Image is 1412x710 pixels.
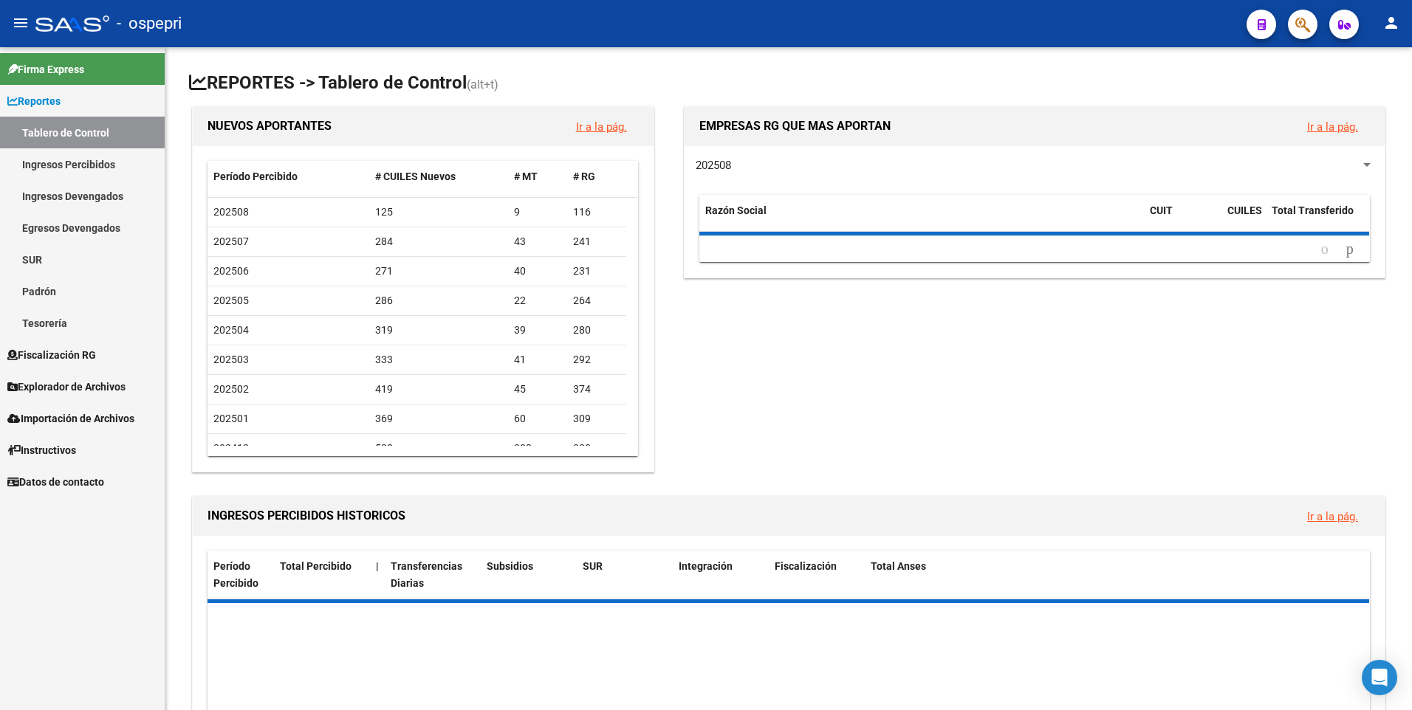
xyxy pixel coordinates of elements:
span: Fiscalización [775,560,837,572]
a: Ir a la pág. [576,120,627,134]
span: 202505 [213,294,249,306]
span: 202502 [213,383,249,395]
div: 125 [375,204,503,221]
span: CUIT [1150,204,1173,216]
div: 264 [573,292,620,309]
datatable-header-cell: Total Percibido [274,551,370,599]
span: 202507 [213,235,249,247]
div: 292 [573,351,620,368]
div: 319 [375,322,503,339]
datatable-header-cell: Fiscalización [769,551,865,599]
span: 202506 [213,265,249,277]
datatable-header-cell: Razón Social [699,195,1144,244]
div: 60 [514,410,561,427]
datatable-header-cell: Subsidios [481,551,577,599]
span: 202503 [213,354,249,365]
div: Open Intercom Messenger [1362,660,1397,695]
mat-icon: person [1382,14,1400,32]
span: 202504 [213,324,249,336]
span: Integración [679,560,733,572]
a: go to previous page [1315,241,1335,258]
span: NUEVOS APORTANTES [208,119,332,133]
span: Datos de contacto [7,474,104,490]
div: 280 [573,322,620,339]
datatable-header-cell: Total Transferido [1266,195,1369,244]
div: 309 [573,410,620,427]
span: CUILES [1227,204,1262,216]
span: Razón Social [705,204,767,216]
span: Importación de Archivos [7,410,134,427]
span: Período Percibido [213,170,298,182]
datatable-header-cell: SUR [577,551,673,599]
span: # CUILES Nuevos [375,170,456,182]
span: 202508 [213,206,249,218]
div: 286 [375,292,503,309]
a: Ir a la pág. [1307,510,1358,523]
button: Ir a la pág. [1295,113,1370,140]
span: Total Percibido [280,560,352,572]
span: (alt+t) [467,77,498,92]
span: SUR [583,560,603,572]
div: 369 [375,410,503,427]
span: Reportes [7,93,61,109]
span: Total Anses [871,560,926,572]
span: Instructivos [7,442,76,458]
div: 528 [375,440,503,457]
div: 39 [514,322,561,339]
div: 374 [573,381,620,398]
div: 241 [573,233,620,250]
div: 231 [573,263,620,280]
a: Ir a la pág. [1307,120,1358,134]
datatable-header-cell: Período Percibido [208,161,369,193]
a: go to next page [1340,241,1360,258]
span: Transferencias Diarias [391,560,462,589]
div: 40 [514,263,561,280]
datatable-header-cell: # CUILES Nuevos [369,161,509,193]
datatable-header-cell: Período Percibido [208,551,274,599]
div: 333 [375,351,503,368]
div: 45 [514,381,561,398]
datatable-header-cell: Integración [673,551,769,599]
datatable-header-cell: CUIT [1144,195,1221,244]
div: 320 [573,440,620,457]
h1: REPORTES -> Tablero de Control [189,71,1388,97]
button: Ir a la pág. [1295,503,1370,530]
datatable-header-cell: Total Anses [865,551,1358,599]
datatable-header-cell: # MT [508,161,567,193]
span: 202501 [213,413,249,424]
span: INGRESOS PERCIBIDOS HISTORICOS [208,509,405,523]
span: | [376,560,379,572]
div: 22 [514,292,561,309]
span: # MT [514,170,538,182]
span: Firma Express [7,61,84,77]
div: 43 [514,233,561,250]
div: 208 [514,440,561,457]
div: 41 [514,351,561,368]
div: 271 [375,263,503,280]
span: Subsidios [487,560,533,572]
span: - ospepri [117,7,182,40]
span: 202508 [696,159,731,172]
div: 116 [573,204,620,221]
button: Ir a la pág. [564,113,639,140]
span: Fiscalización RG [7,347,96,363]
div: 284 [375,233,503,250]
span: Explorador de Archivos [7,379,126,395]
div: 9 [514,204,561,221]
div: 419 [375,381,503,398]
datatable-header-cell: CUILES [1221,195,1266,244]
datatable-header-cell: # RG [567,161,626,193]
span: # RG [573,170,595,182]
span: EMPRESAS RG QUE MAS APORTAN [699,119,891,133]
span: Total Transferido [1272,204,1354,216]
span: 202412 [213,442,249,454]
datatable-header-cell: Transferencias Diarias [385,551,481,599]
datatable-header-cell: | [370,551,385,599]
span: Período Percibido [213,560,258,589]
mat-icon: menu [12,14,30,32]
